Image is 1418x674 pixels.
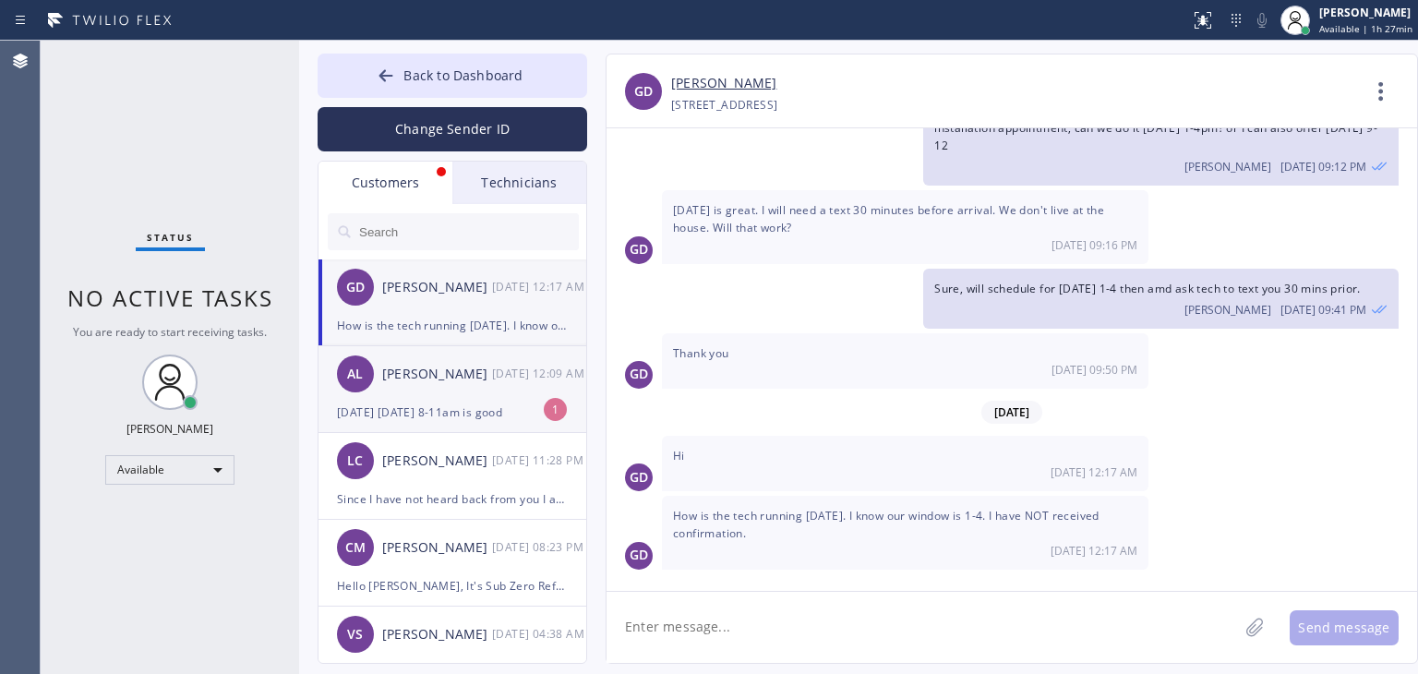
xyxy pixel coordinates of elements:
div: 10/14/2025 9:17 AM [492,276,588,297]
span: Status [147,231,194,244]
div: 10/14/2025 9:17 AM [662,436,1148,491]
div: How is the tech running [DATE]. I know our window is 1-4. I have NOT received confirmation. [337,315,568,336]
span: Sure, will schedule for [DATE] 1-4 then amd ask tech to text you 30 mins prior. [934,281,1361,296]
div: 10/13/2025 9:16 AM [662,190,1148,263]
div: 10/14/2025 9:09 AM [492,363,588,384]
span: Hi [673,448,685,463]
div: Technicians [452,162,586,204]
span: GD [634,81,653,102]
div: Customers [318,162,452,204]
span: AL [347,364,363,385]
div: [PERSON_NAME] [382,451,492,472]
span: [DATE] 09:16 PM [1051,237,1137,253]
span: [DATE] 12:17 AM [1051,543,1137,559]
div: 10/13/2025 9:41 AM [923,269,1399,329]
div: [PERSON_NAME] [1319,5,1412,20]
span: GD [346,277,365,298]
span: LC [347,451,363,472]
span: GD [630,364,648,385]
span: No active tasks [67,283,273,313]
span: [DATE] 09:41 PM [1280,302,1366,318]
span: [DATE] 09:12 PM [1280,159,1366,175]
div: [DATE] [DATE] 8-11am is good [337,402,568,423]
input: Search [357,213,579,250]
div: 10/14/2025 9:28 AM [492,450,588,471]
a: [PERSON_NAME] [671,73,776,94]
span: [DATE] 09:50 PM [1051,362,1137,378]
div: 10/13/2025 9:38 AM [492,623,588,644]
span: VS [347,624,363,645]
div: 10/14/2025 9:17 AM [662,496,1148,569]
div: [PERSON_NAME] [382,364,492,385]
span: GD [630,467,648,488]
span: [DATE] 12:17 AM [1051,464,1137,480]
span: Available | 1h 27min [1319,22,1412,35]
button: Mute [1249,7,1275,33]
span: Thank you [673,345,729,361]
div: [STREET_ADDRESS] [671,94,777,115]
button: Change Sender ID [318,107,587,151]
div: [PERSON_NAME] [382,537,492,559]
div: Since I have not heard back from you I am filing a police report [337,488,568,510]
span: [DATE] [981,401,1042,424]
span: How is the tech running [DATE]. I know our window is 1-4. I have NOT received confirmation. [673,508,1100,541]
div: 10/13/2025 9:50 AM [662,333,1148,389]
button: Back to Dashboard [318,54,587,98]
span: CM [345,537,366,559]
div: [PERSON_NAME] [382,277,492,298]
div: Available [105,455,234,485]
div: 10/13/2025 9:12 AM [923,90,1399,186]
span: [PERSON_NAME] [1184,159,1271,175]
div: [PERSON_NAME] [382,624,492,645]
div: Hello [PERSON_NAME], It's Sub Zero Refrigerator Repair about your repair. We are sorry but we had... [337,575,568,596]
span: Hello, sure, we received your parts on weekends and I'd like to schedule parts installation appoi... [934,102,1377,152]
span: GD [630,239,648,260]
span: You are ready to start receiving tasks. [73,324,267,340]
button: Send message [1290,610,1399,645]
span: GD [630,545,648,566]
span: [DATE] is great. I will need a text 30 minutes before arrival. We don't live at the house. Will t... [673,202,1104,235]
span: [PERSON_NAME] [1184,302,1271,318]
span: Back to Dashboard [403,66,523,84]
div: [PERSON_NAME] [126,421,213,437]
div: 1 [544,398,567,421]
div: 10/14/2025 9:23 AM [492,536,588,558]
